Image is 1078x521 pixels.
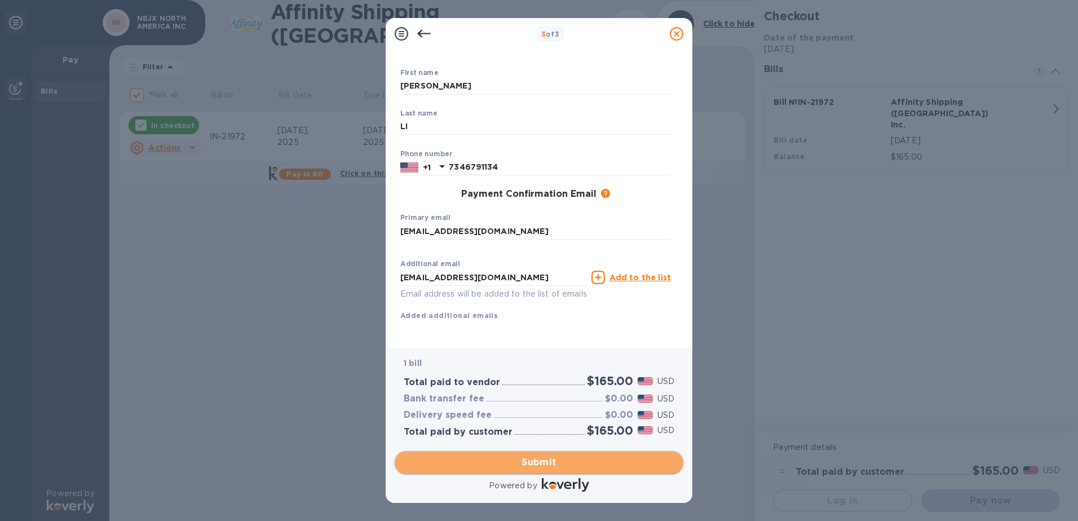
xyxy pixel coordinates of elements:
[638,395,653,403] img: USD
[657,393,674,405] p: USD
[489,480,537,492] p: Powered by
[404,394,484,404] h3: Bank transfer fee
[542,478,589,492] img: Logo
[400,261,460,268] label: Additional email
[587,374,633,388] h2: $165.00
[541,30,546,38] span: 3
[404,427,513,438] h3: Total paid by customer
[638,377,653,385] img: USD
[400,311,498,320] b: Added additional emails
[638,411,653,419] img: USD
[400,215,450,222] label: Primary email
[404,359,422,368] b: 1 bill
[657,425,674,436] p: USD
[423,162,431,173] p: +1
[657,409,674,421] p: USD
[638,426,653,434] img: USD
[400,288,587,301] p: Email address will be added to the list of emails
[400,223,671,240] input: Enter your primary email
[541,30,560,38] b: of 3
[400,78,671,95] input: Enter your first name
[609,273,671,282] u: Add to the list
[400,151,452,157] label: Phone number
[400,118,671,135] input: Enter your last name
[404,377,500,388] h3: Total paid to vendor
[657,376,674,387] p: USD
[395,451,683,474] button: Submit
[605,410,633,421] h3: $0.00
[400,70,438,77] label: First name
[449,159,671,176] input: Enter your phone number
[404,410,492,421] h3: Delivery speed fee
[605,394,633,404] h3: $0.00
[400,110,438,117] label: Last name
[461,189,597,200] h3: Payment Confirmation Email
[400,161,418,174] img: US
[400,269,587,286] input: Enter additional email
[404,456,674,469] span: Submit
[587,423,633,438] h2: $165.00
